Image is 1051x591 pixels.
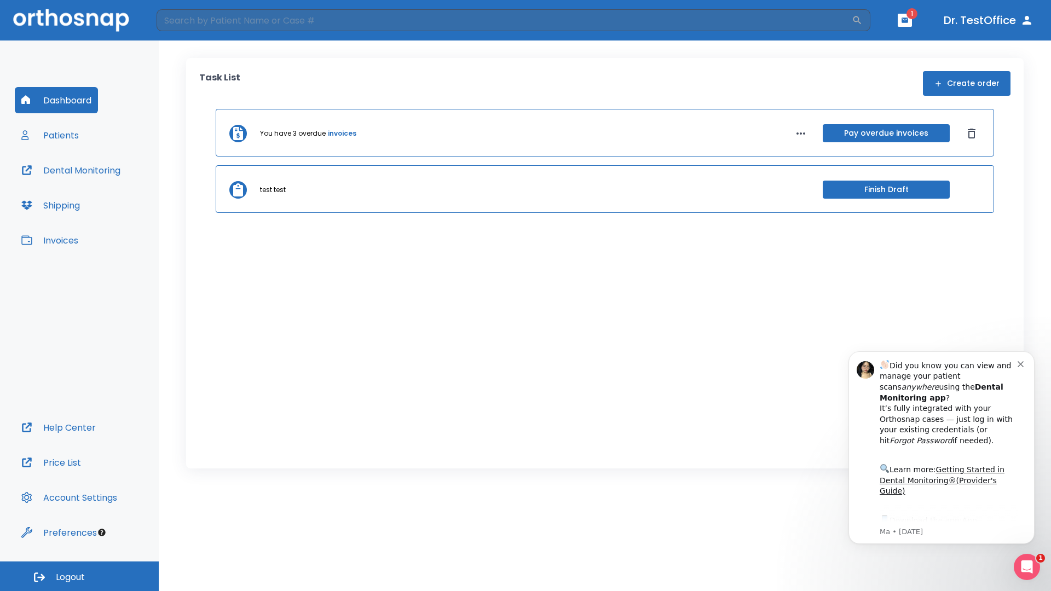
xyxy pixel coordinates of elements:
[157,9,852,31] input: Search by Patient Name or Case #
[186,24,194,32] button: Dismiss notification
[56,571,85,583] span: Logout
[906,8,917,19] span: 1
[328,129,356,138] a: invoices
[15,519,103,546] button: Preferences
[1036,554,1045,563] span: 1
[15,192,86,218] button: Shipping
[48,178,186,234] div: Download the app: | ​ Let us know if you need help getting started!
[15,449,88,476] button: Price List
[15,414,102,441] button: Help Center
[963,125,980,142] button: Dismiss
[260,185,286,195] p: test test
[939,10,1038,30] button: Dr. TestOffice
[832,335,1051,561] iframe: Intercom notifications message
[15,484,124,511] button: Account Settings
[260,129,326,138] p: You have 3 overdue
[48,192,186,202] p: Message from Ma, sent 3w ago
[823,124,950,142] button: Pay overdue invoices
[15,87,98,113] button: Dashboard
[15,122,85,148] button: Patients
[97,528,107,537] div: Tooltip anchor
[1014,554,1040,580] iframe: Intercom live chat
[15,227,85,253] button: Invoices
[13,9,129,31] img: Orthosnap
[48,181,145,201] a: App Store
[923,71,1010,96] button: Create order
[199,71,240,96] p: Task List
[15,157,127,183] button: Dental Monitoring
[823,181,950,199] button: Finish Draft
